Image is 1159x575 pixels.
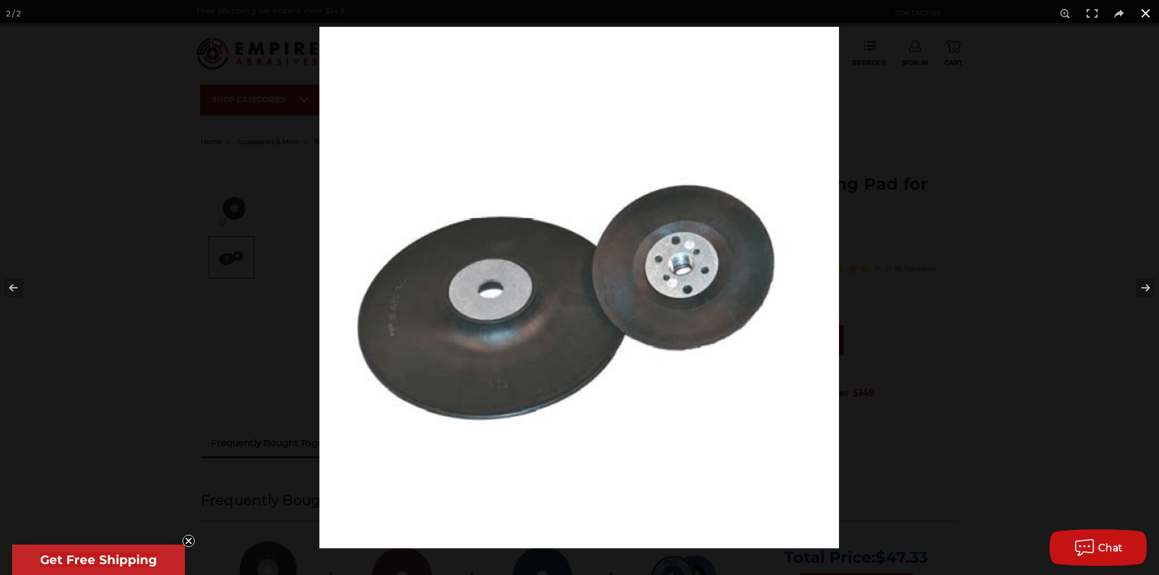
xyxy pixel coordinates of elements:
img: Koltec_Smooth_Face_Pad__92593.1570197456.png [319,27,839,548]
button: Next (arrow right) [1116,257,1159,318]
span: Chat [1098,542,1123,554]
button: Close teaser [183,535,195,547]
span: Get Free Shipping [40,552,157,567]
button: Chat [1049,529,1147,566]
div: Get Free ShippingClose teaser [12,545,185,575]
